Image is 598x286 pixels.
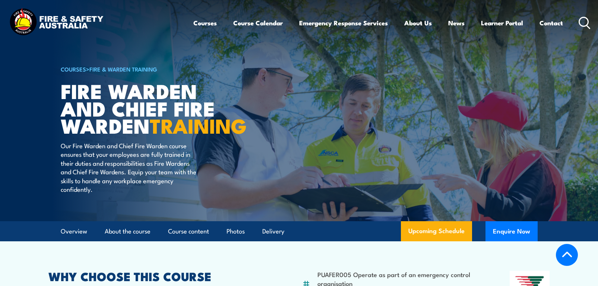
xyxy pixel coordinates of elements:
[105,222,151,241] a: About the course
[299,13,388,33] a: Emergency Response Services
[540,13,563,33] a: Contact
[61,82,245,134] h1: Fire Warden and Chief Fire Warden
[150,109,247,140] strong: TRAINING
[48,271,266,281] h2: WHY CHOOSE THIS COURSE
[61,64,245,73] h6: >
[485,221,538,241] button: Enquire Now
[227,222,245,241] a: Photos
[61,141,197,193] p: Our Fire Warden and Chief Fire Warden course ensures that your employees are fully trained in the...
[448,13,465,33] a: News
[404,13,432,33] a: About Us
[61,222,87,241] a: Overview
[61,65,86,73] a: COURSES
[401,221,472,241] a: Upcoming Schedule
[481,13,523,33] a: Learner Portal
[168,222,209,241] a: Course content
[262,222,284,241] a: Delivery
[193,13,217,33] a: Courses
[89,65,157,73] a: Fire & Warden Training
[233,13,283,33] a: Course Calendar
